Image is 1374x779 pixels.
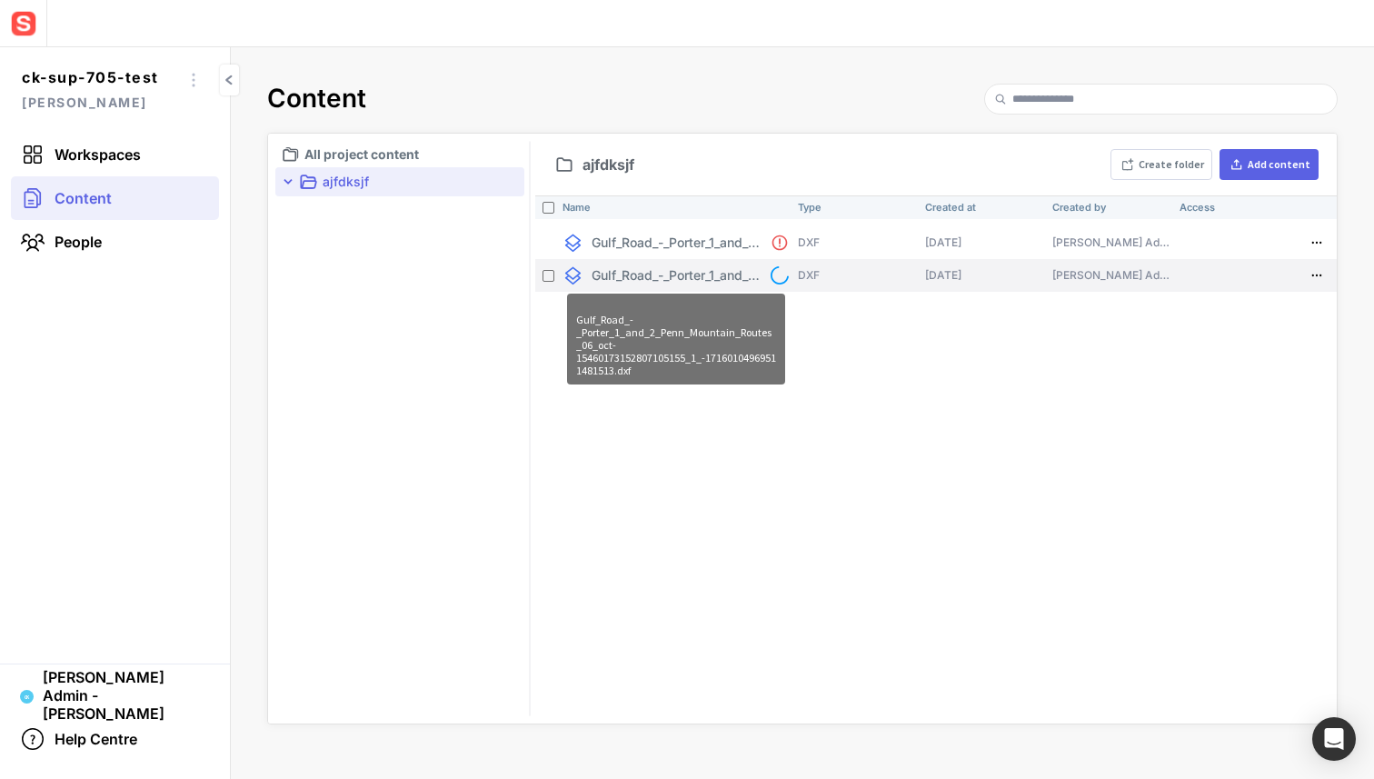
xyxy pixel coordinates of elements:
h2: Content [267,84,366,115]
div: Create folder [1139,159,1204,170]
td: DXF [791,259,918,292]
span: Help Centre [55,730,137,748]
button: Add content [1220,149,1319,180]
th: Access [1172,195,1299,219]
span: [PERSON_NAME] [22,90,179,115]
span: ck-sup-705-test [22,65,179,90]
p: Gulf_Road_-_Porter_1_and_2_Penn_Mountain_Routes_06_oct-15460173152807105155_1_-171601049695114815... [592,233,762,252]
td: DXF [791,226,918,259]
div: Open Intercom Messenger [1312,717,1356,761]
th: Name [555,195,791,219]
a: Help Centre [11,717,219,761]
span: Gulf_Road_-_Porter_1_and_2_Penn_Mountain_Routes_06_oct-15460173152807105155_1_-171601049695114815... [576,314,776,377]
text: CK [25,694,31,701]
span: Content [55,189,112,207]
span: [PERSON_NAME] Admin - [PERSON_NAME] [43,668,210,723]
p: Gulf_Road_-_Porter_1_and_2_Penn_Mountain_Routes_06_oct-15460173152807105155_1_-171601049695114815... [592,265,762,285]
div: Add content [1248,159,1310,170]
a: Workspaces [11,133,219,176]
p: All project content [304,144,521,165]
span: People [55,233,102,251]
img: sensat [7,7,40,40]
td: [PERSON_NAME] Admin - [PERSON_NAME] [1045,226,1172,259]
a: Content [11,176,219,220]
td: [DATE] [918,259,1045,292]
button: Create folder [1110,149,1212,180]
a: People [11,220,219,264]
th: Created at [918,195,1045,219]
th: Created by [1045,195,1172,219]
td: [PERSON_NAME] Admin - [PERSON_NAME] [1045,259,1172,292]
td: [DATE] [918,226,1045,259]
p: ajfdksjf [323,171,495,193]
th: Type [791,195,918,219]
span: Workspaces [55,145,141,164]
span: ajfdksjf [582,157,634,172]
